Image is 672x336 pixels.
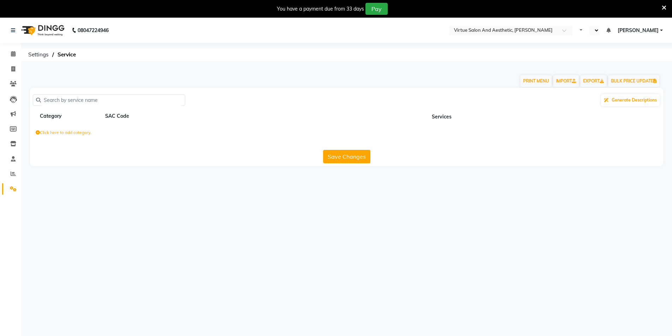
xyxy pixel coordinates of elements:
div: You have a payment due from 33 days [277,5,364,13]
label: Click here to add category. [36,129,91,136]
button: BULK PRICE UPDATE [608,75,659,87]
span: [PERSON_NAME] [618,27,659,34]
div: Category [39,112,102,121]
button: Pay [365,3,388,15]
div: SAC Code [104,112,167,121]
span: Settings [25,48,52,61]
img: logo [18,20,66,40]
th: Services [220,110,664,123]
span: Service [54,48,79,61]
button: Save Changes [323,150,370,163]
input: Search by service name [41,95,182,106]
span: Generate Descriptions [612,97,657,103]
a: IMPORT [553,75,579,87]
button: PRINT MENU [520,75,552,87]
b: 08047224946 [78,20,109,40]
a: EXPORT [580,75,607,87]
button: Generate Descriptions [601,94,660,106]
